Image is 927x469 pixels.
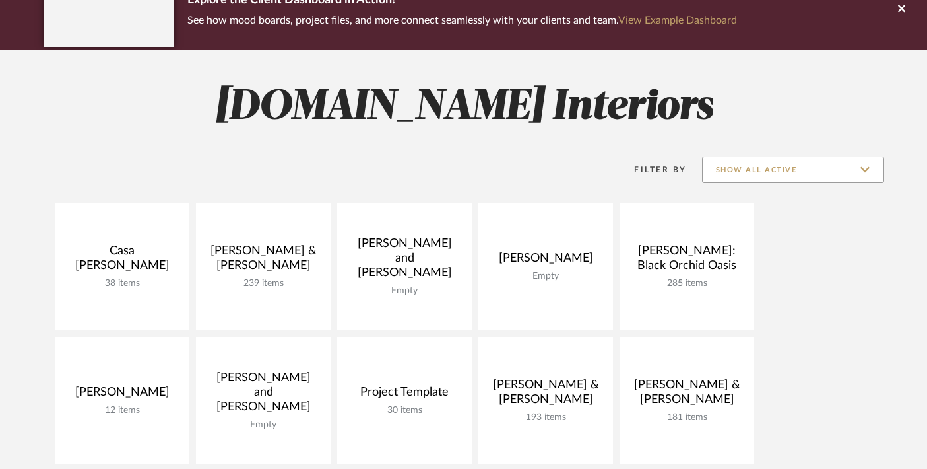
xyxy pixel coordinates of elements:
div: 30 items [348,405,461,416]
a: View Example Dashboard [618,15,737,26]
div: [PERSON_NAME] & [PERSON_NAME] [630,378,744,412]
div: 181 items [630,412,744,423]
div: Project Template [348,385,461,405]
div: Empty [348,285,461,297]
div: 285 items [630,278,744,289]
p: See how mood boards, project files, and more connect seamlessly with your clients and team. [187,11,737,30]
div: [PERSON_NAME]: Black Orchid Oasis [630,244,744,278]
div: Casa [PERSON_NAME] [65,244,179,278]
div: 12 items [65,405,179,416]
div: Empty [207,419,320,431]
div: [PERSON_NAME] [489,251,602,271]
div: [PERSON_NAME] and [PERSON_NAME] [207,371,320,419]
div: [PERSON_NAME] [65,385,179,405]
div: [PERSON_NAME] and [PERSON_NAME] [348,236,461,285]
div: 193 items [489,412,602,423]
div: 239 items [207,278,320,289]
div: [PERSON_NAME] & [PERSON_NAME] [489,378,602,412]
div: 38 items [65,278,179,289]
div: Empty [489,271,602,282]
div: Filter By [618,163,687,176]
div: [PERSON_NAME] & [PERSON_NAME] [207,244,320,278]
